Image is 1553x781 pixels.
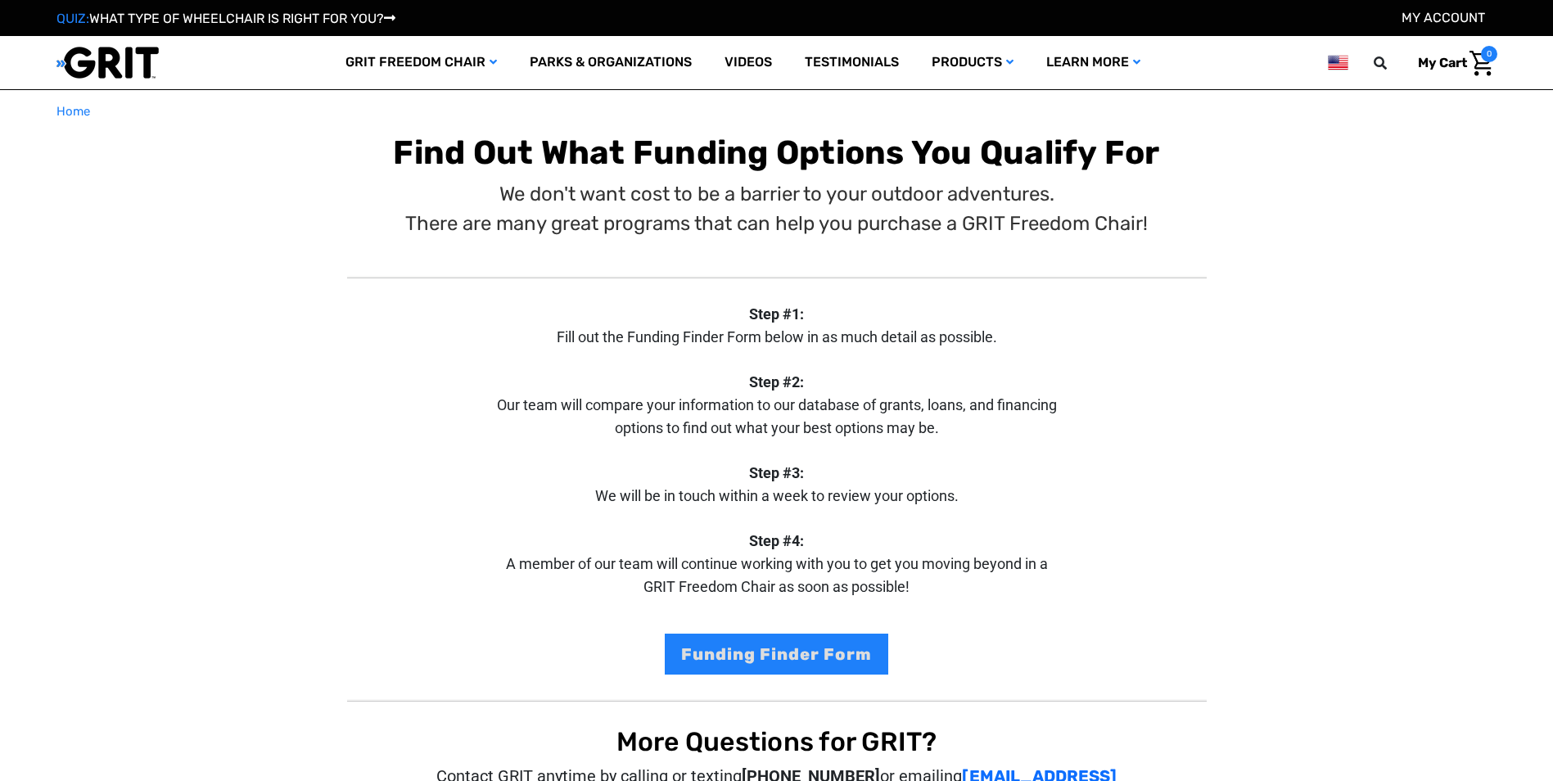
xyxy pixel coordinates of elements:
a: GRIT Freedom Chair [329,36,513,89]
a: Account [1402,10,1485,25]
strong: Step #4: [749,532,804,549]
a: Products [915,36,1030,89]
img: Cart [1469,51,1493,76]
input: Search [1381,46,1406,80]
span: QUIZ: [56,11,89,26]
span: We will be in touch within a week to review your options. [595,487,959,504]
a: Parks & Organizations [513,36,708,89]
img: GRIT All-Terrain Wheelchair and Mobility Equipment [56,46,159,79]
p: There are many great programs that can help you purchase a GRIT Freedom Chair! [405,209,1148,238]
a: Home [56,102,90,121]
span: Our team will compare your information to our database of grants, loans, and financing options to... [497,396,1057,436]
b: Find Out What Funding Options You Qualify For [393,133,1159,172]
a: Cart with 0 items [1406,46,1497,80]
strong: Step #2: [749,373,804,390]
span: My Cart [1418,55,1467,70]
p: We don't want cost to be a barrier to your outdoor adventures. [405,179,1148,209]
span: A member of our team will continue working with you to get you moving beyond in a GRIT Freedom Ch... [506,555,1048,595]
span: Fill out the Funding Finder Form below in as much detail as possible. [557,328,997,345]
a: QUIZ:WHAT TYPE OF WHEELCHAIR IS RIGHT FOR YOU? [56,11,395,26]
span: More Questions for GRIT? [616,726,937,757]
span: Home [56,104,90,119]
a: Testimonials [788,36,915,89]
nav: Breadcrumb [56,102,1497,121]
a: Learn More [1030,36,1157,89]
img: us.png [1328,52,1348,73]
a: Videos [708,36,788,89]
a: Funding Finder Form [665,634,888,675]
strong: Step #1: [749,305,804,323]
strong: Step #3: [749,464,804,481]
span: 0 [1481,46,1497,62]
